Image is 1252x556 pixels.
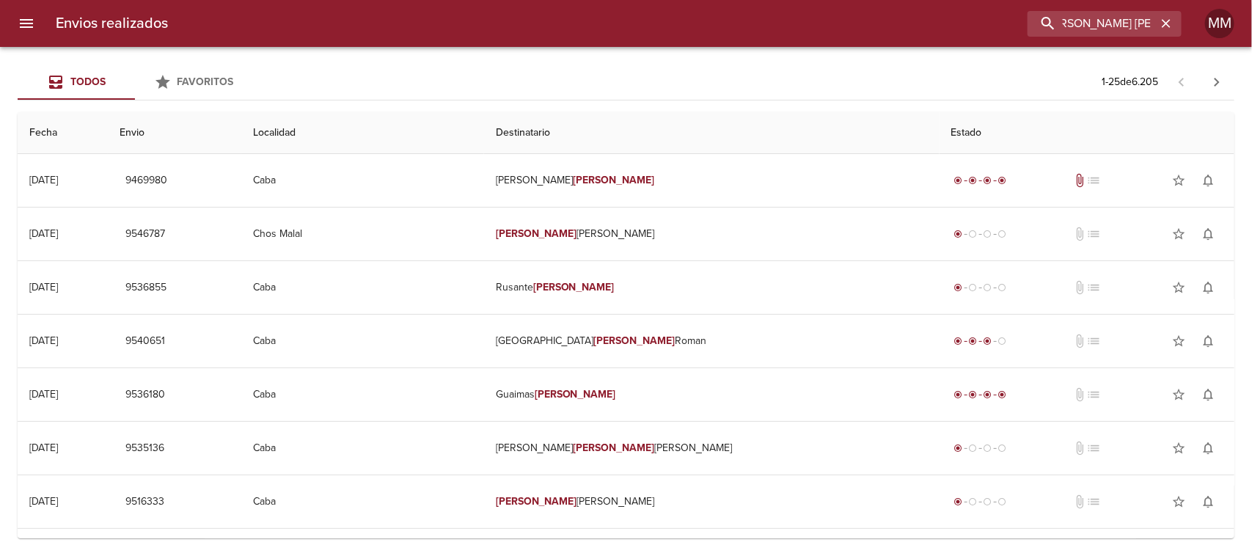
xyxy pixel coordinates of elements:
button: Agregar a favoritos [1164,219,1193,249]
span: radio_button_checked [969,390,978,399]
button: Activar notificaciones [1193,487,1223,516]
span: No tiene pedido asociado [1087,441,1102,456]
span: notifications_none [1201,441,1215,456]
span: star_border [1171,334,1186,348]
button: 9536180 [120,381,171,409]
span: No tiene documentos adjuntos [1072,227,1087,241]
span: notifications_none [1201,387,1215,402]
span: star_border [1171,280,1186,295]
span: notifications_none [1201,227,1215,241]
span: star_border [1171,173,1186,188]
span: 9540651 [125,332,165,351]
em: [PERSON_NAME] [574,442,655,454]
span: No tiene documentos adjuntos [1072,280,1087,295]
em: [PERSON_NAME] [496,227,577,240]
td: [PERSON_NAME] [484,208,940,260]
button: Agregar a favoritos [1164,273,1193,302]
span: radio_button_checked [984,176,992,185]
span: Todos [70,76,106,88]
th: Envio [108,112,241,154]
span: 9546787 [125,225,165,244]
div: Abrir información de usuario [1205,9,1234,38]
em: [PERSON_NAME] [496,495,577,508]
span: radio_button_checked [969,337,978,345]
td: Rusante [484,261,940,314]
span: notifications_none [1201,494,1215,509]
span: radio_button_unchecked [998,283,1007,292]
span: No tiene pedido asociado [1087,334,1102,348]
div: Generado [951,494,1010,509]
span: star_border [1171,441,1186,456]
span: radio_button_unchecked [969,283,978,292]
div: Generado [951,227,1010,241]
button: Activar notificaciones [1193,326,1223,356]
span: 9535136 [125,439,164,458]
em: [PERSON_NAME] [594,334,676,347]
span: radio_button_unchecked [984,444,992,453]
em: [PERSON_NAME] [574,174,655,186]
span: radio_button_checked [954,444,963,453]
td: Caba [241,475,484,528]
button: Agregar a favoritos [1164,434,1193,463]
div: [DATE] [29,388,58,400]
button: Activar notificaciones [1193,273,1223,302]
span: radio_button_unchecked [998,230,1007,238]
span: radio_button_checked [998,176,1007,185]
td: Caba [241,422,484,475]
p: 1 - 25 de 6.205 [1102,75,1158,89]
td: Guaimas [484,368,940,421]
button: 9469980 [120,167,173,194]
button: 9546787 [120,221,171,248]
div: Tabs Envios [18,65,252,100]
button: 9540651 [120,328,171,355]
span: radio_button_unchecked [998,497,1007,506]
span: radio_button_unchecked [969,444,978,453]
div: [DATE] [29,281,58,293]
span: No tiene pedido asociado [1087,494,1102,509]
span: radio_button_checked [954,230,963,238]
button: Agregar a favoritos [1164,326,1193,356]
button: Activar notificaciones [1193,219,1223,249]
span: radio_button_unchecked [969,230,978,238]
span: Pagina anterior [1164,74,1199,89]
span: No tiene documentos adjuntos [1072,387,1087,402]
span: No tiene documentos adjuntos [1072,494,1087,509]
div: [DATE] [29,495,58,508]
span: radio_button_checked [954,390,963,399]
div: [DATE] [29,174,58,186]
span: radio_button_unchecked [998,444,1007,453]
button: 9535136 [120,435,170,462]
h6: Envios realizados [56,12,168,35]
em: [PERSON_NAME] [533,281,615,293]
span: No tiene documentos adjuntos [1072,441,1087,456]
span: No tiene pedido asociado [1087,280,1102,295]
span: radio_button_checked [954,497,963,506]
div: [DATE] [29,227,58,240]
td: Caba [241,315,484,367]
span: No tiene pedido asociado [1087,173,1102,188]
td: Caba [241,154,484,207]
span: Favoritos [177,76,234,88]
span: 9536855 [125,279,166,297]
span: 9516333 [125,493,164,511]
span: star_border [1171,227,1186,241]
td: Caba [241,261,484,314]
button: Agregar a favoritos [1164,380,1193,409]
td: [PERSON_NAME] [484,154,940,207]
div: Generado [951,280,1010,295]
span: No tiene pedido asociado [1087,227,1102,241]
button: Activar notificaciones [1193,166,1223,195]
span: radio_button_checked [954,176,963,185]
td: Caba [241,368,484,421]
span: radio_button_checked [998,390,1007,399]
span: star_border [1171,494,1186,509]
span: notifications_none [1201,173,1215,188]
button: 9516333 [120,489,170,516]
span: radio_button_checked [969,176,978,185]
div: MM [1205,9,1234,38]
button: Agregar a favoritos [1164,166,1193,195]
span: No tiene documentos adjuntos [1072,334,1087,348]
button: 9536855 [120,274,172,301]
div: [DATE] [29,442,58,454]
td: [GEOGRAPHIC_DATA] Roman [484,315,940,367]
